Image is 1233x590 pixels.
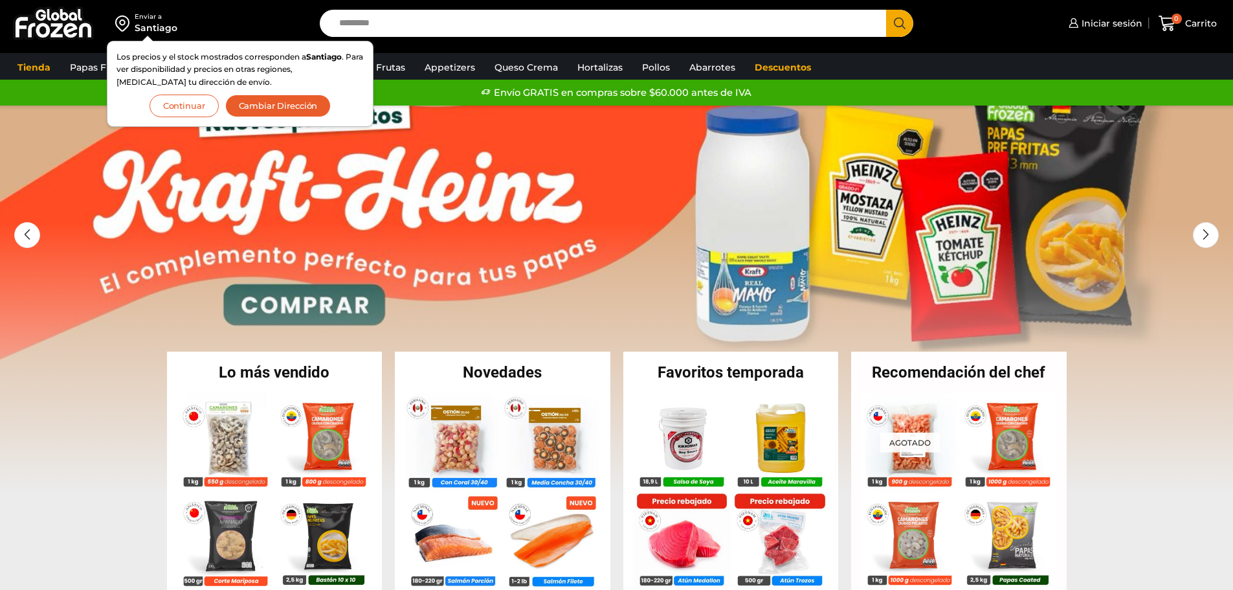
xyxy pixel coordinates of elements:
span: Carrito [1182,17,1217,30]
strong: Santiago [306,52,342,62]
p: Los precios y el stock mostrados corresponden a . Para ver disponibilidad y precios en otras regi... [117,51,364,88]
a: Appetizers [418,55,482,80]
span: Iniciar sesión [1078,17,1142,30]
button: Cambiar Dirección [225,95,331,117]
h2: Lo más vendido [167,365,383,380]
div: Enviar a [135,12,177,21]
a: Tienda [11,55,57,80]
button: Continuar [150,95,219,117]
div: Santiago [135,21,177,34]
a: Hortalizas [571,55,629,80]
a: Queso Crema [488,55,564,80]
a: 0 Carrito [1155,8,1220,39]
a: Descuentos [748,55,817,80]
img: address-field-icon.svg [115,12,135,34]
a: Abarrotes [683,55,742,80]
h2: Recomendación del chef [851,365,1067,380]
span: 0 [1172,14,1182,24]
div: Next slide [1193,222,1219,248]
button: Search button [886,10,913,37]
h2: Favoritos temporada [623,365,839,380]
a: Pollos [636,55,676,80]
p: Agotado [880,432,940,452]
a: Papas Fritas [63,55,133,80]
h2: Novedades [395,365,610,380]
a: Iniciar sesión [1065,10,1142,36]
div: Previous slide [14,222,40,248]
